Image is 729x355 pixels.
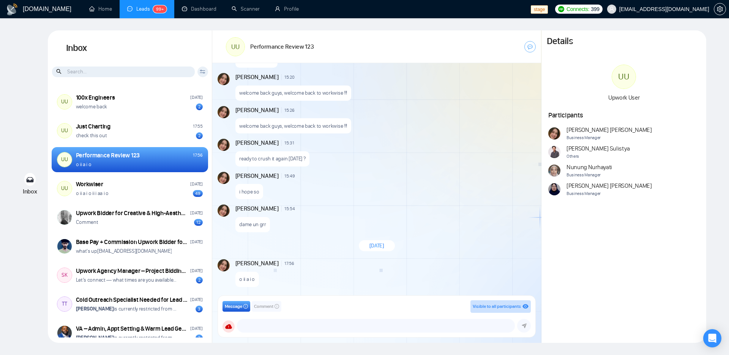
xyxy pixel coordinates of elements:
[76,306,114,312] strong: [PERSON_NAME]
[182,6,216,12] a: dashboardDashboard
[250,43,314,51] h1: Performance Review 123
[218,259,230,271] img: Andrian
[239,221,266,228] p: dame un grr
[76,190,109,197] p: o ii a i o ii i aa i o
[196,277,203,284] div: 2
[609,6,614,12] span: user
[6,3,18,16] img: logo
[76,238,188,246] div: Base Pay + Commission Upwork Bidder for [GEOGRAPHIC_DATA] Profile
[76,247,172,255] p: what's up
[190,94,202,101] div: [DATE]
[239,122,347,130] p: welcome back guys, welcome back to workwise !!!
[23,188,37,195] span: Inbox
[232,6,260,12] a: searchScanner
[239,89,347,97] p: welcome back guys, welcome back to workwise !!!
[566,190,652,197] span: Business Manager
[235,73,279,81] span: [PERSON_NAME]
[218,139,230,151] img: Andrian
[193,152,203,159] div: 17:56
[284,173,295,179] span: 15:49
[226,38,245,56] div: UU
[76,132,107,139] p: check this out
[284,107,295,113] span: 15:26
[76,161,92,168] p: o ii a i o
[57,239,72,254] img: Taimoor Mansoor
[57,124,72,138] div: UU
[235,172,279,180] span: [PERSON_NAME]
[196,103,203,110] div: 2
[194,219,203,226] div: 12
[218,106,230,118] img: Andrian
[566,163,612,171] span: Nunung Nurhayati
[89,6,112,12] a: homeHome
[76,219,98,226] p: Comment
[254,303,273,310] span: Comment
[76,94,115,102] div: 100x Engineers
[235,259,279,268] span: [PERSON_NAME]
[48,30,212,66] h1: Inbox
[239,155,305,162] p: ready to crush it again [DATE] ?
[566,134,652,141] span: Business Manager
[566,182,652,190] span: [PERSON_NAME] [PERSON_NAME]
[57,181,72,196] div: UU
[284,260,294,266] span: 17:56
[218,73,230,85] img: Andrian
[52,67,195,77] input: Search...
[547,36,573,47] h1: Details
[57,210,72,225] img: Ellen Holmsten
[284,74,295,80] span: 15:20
[196,132,203,139] div: 2
[225,303,242,310] span: Message
[193,123,203,130] div: 17:55
[252,301,281,312] button: Commentinfo-circle
[558,6,564,12] img: upwork-logo.png
[76,334,177,341] p: is currently restricted from this conversation
[591,5,599,13] span: 399
[275,6,299,12] a: userProfile
[193,190,203,197] div: 49
[235,204,279,213] span: [PERSON_NAME]
[190,209,202,217] div: [DATE]
[284,140,294,146] span: 15:31
[703,329,721,347] div: Open Intercom Messenger
[239,188,259,195] p: i hope so
[76,122,110,131] div: Just Charting
[548,111,700,119] h1: Participants
[76,103,107,110] p: welcome back
[369,242,384,249] span: [DATE]
[548,146,560,158] img: Ari Sulistya
[714,6,726,12] a: setting
[76,267,188,275] div: Upwork Agency Manager – Project Bidding & Promotion
[531,5,548,14] span: stage
[190,181,202,188] div: [DATE]
[153,5,167,13] sup: 99+
[235,106,279,114] span: [PERSON_NAME]
[57,95,72,109] div: UU
[56,67,63,76] span: search
[57,268,72,282] div: SK
[243,304,248,309] span: info-circle
[196,334,203,341] div: 3
[566,171,612,179] span: Business Manager
[190,267,202,274] div: [DATE]
[222,301,250,312] button: Messageinfo-circle
[76,180,103,189] div: Workwiser
[473,304,521,309] span: Visible to all participants
[190,238,202,246] div: [DATE]
[548,127,560,139] img: Andrian Marsella
[190,325,202,332] div: [DATE]
[714,3,726,15] button: setting
[522,303,529,309] span: eye
[239,276,255,283] p: o ii a i o
[76,325,188,333] div: VA – Admin, Appt Setting & Warm Lead Generation (DON'T Apply if you want short term opportunity)
[275,304,279,309] span: info-circle
[566,5,589,13] span: Connects:
[608,94,640,101] span: Upwork User
[127,6,167,12] a: messageLeads99+
[548,165,560,177] img: Nunung Nurhayati
[76,334,114,341] strong: [PERSON_NAME]
[57,326,72,340] img: Adrien D
[548,183,560,195] img: Naswati Naswati
[57,152,72,167] div: UU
